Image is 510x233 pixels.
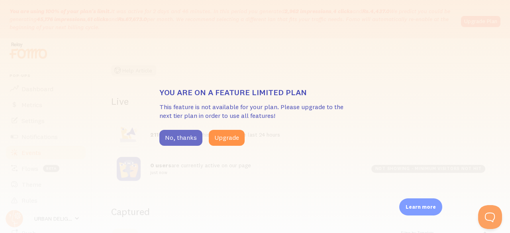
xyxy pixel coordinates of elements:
[159,130,202,146] button: No, thanks
[406,203,436,211] p: Learn more
[399,198,442,215] div: Learn more
[209,130,245,146] button: Upgrade
[159,87,351,98] h3: You are on a feature limited plan
[159,102,351,121] p: This feature is not available for your plan. Please upgrade to the next tier plan in order to use...
[478,205,502,229] iframe: Help Scout Beacon - Open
